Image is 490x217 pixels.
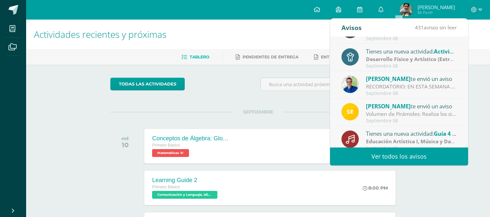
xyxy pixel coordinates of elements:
[321,54,350,59] span: Entregadas
[341,103,359,120] img: 03c2987289e60ca238394da5f82a525a.png
[110,78,185,90] a: todas las Actividades
[366,138,457,145] div: | Zona
[366,83,457,90] div: RECORDATORIO: EN ESTA SEMANA SE DEBE DE ENTREGAR LA MAQUETA. DE PREFERENCIA ENTREGARLO EL DÍA DE ...
[366,146,457,151] div: Septiembre 08
[366,55,479,63] strong: Desarrollo Físico y Artístico (Extracurricular)
[152,177,219,184] div: Learning Guide 2
[341,19,362,37] div: Avisos
[190,54,210,59] span: Tablero
[341,76,359,93] img: 692ded2a22070436d299c26f70cfa591.png
[232,109,284,115] span: SEPTIEMBRE
[366,47,457,55] div: Tienes una nueva actividad:
[363,185,388,191] div: 8:00 PM
[314,52,350,62] a: Entregadas
[366,75,411,83] span: [PERSON_NAME]
[182,52,210,62] a: Tablero
[366,102,411,110] span: [PERSON_NAME]
[152,135,230,142] div: Conceptos de Álgebra: Glosario
[121,136,129,141] div: MIÉ
[152,191,217,199] span: Comunicación y Lenguaje, Idioma Extranjero Inglés 'A'
[243,54,299,59] span: Pendientes de entrega
[400,3,413,16] img: 6c76744290c349b8bb8f5ec324e1eafd.png
[152,143,180,147] span: Primero Básico
[415,24,424,31] span: 431
[330,147,468,165] a: Ver todos los avisos
[366,36,457,41] div: Septiembre 08
[261,78,405,91] input: Busca una actividad próxima aquí...
[366,63,457,69] div: Septiembre 08
[34,28,166,40] span: Actividades recientes y próximas
[418,10,455,15] span: Mi Perfil
[366,138,460,145] strong: Educación Artística I, Música y Danza
[366,118,457,124] div: Septiembre 08
[366,74,457,83] div: te envió un aviso
[366,55,457,63] div: | Zona
[418,4,455,10] span: [PERSON_NAME]
[415,24,457,31] span: avisos sin leer
[121,141,129,149] div: 10
[366,102,457,110] div: te envió un aviso
[366,91,457,96] div: Septiembre 08
[366,110,457,118] div: Volumen de Pirámides: Realiza los siguientes ejercicios en tu cuaderno. Debes encontrar el volume...
[366,129,457,138] div: Tienes una nueva actividad:
[152,149,189,157] span: Matemáticas 'A'
[236,52,299,62] a: Pendientes de entrega
[152,185,180,189] span: Primero Básico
